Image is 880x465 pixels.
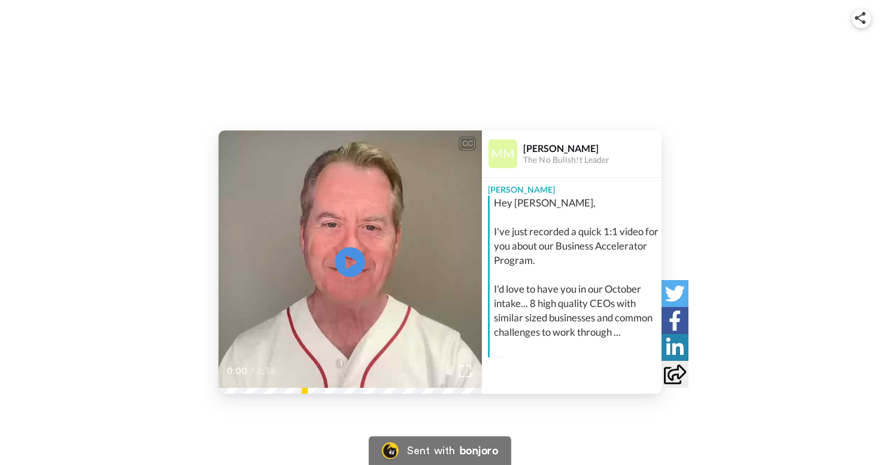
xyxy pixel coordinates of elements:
span: 0:00 [227,364,248,378]
div: Hey [PERSON_NAME], I've just recorded a quick 1:1 video for you about our Business Accelerator Pr... [494,196,659,397]
span: 2:35 [257,364,278,378]
div: [PERSON_NAME] [523,142,661,154]
img: logo [397,65,483,113]
div: The No Bullsh!t Leader [523,155,661,165]
span: / [250,364,254,378]
div: CC [460,138,475,150]
div: [PERSON_NAME] [482,178,661,196]
img: Profile Image [488,139,517,168]
img: ic_share.svg [855,12,866,24]
img: Full screen [459,365,471,377]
